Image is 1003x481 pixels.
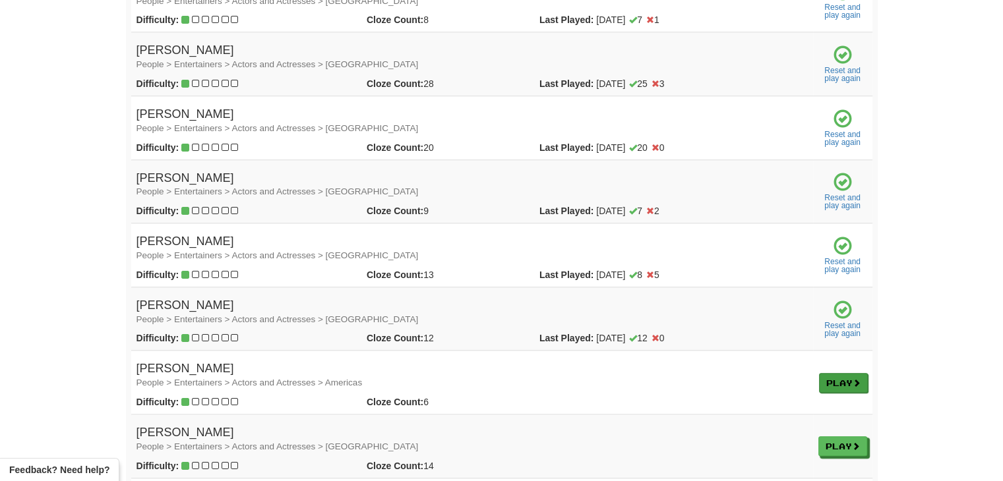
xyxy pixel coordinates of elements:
span: 7 [629,14,642,25]
div: 9 [357,204,530,217]
span: 5 [646,269,659,280]
h4: [PERSON_NAME] [137,426,808,453]
span: 25 [629,78,648,89]
small: People > Entertainers > Actors and Actresses > [GEOGRAPHIC_DATA] [137,441,419,451]
span: Open feedback widget [9,463,109,476]
h4: [PERSON_NAME] [137,172,808,198]
span: [DATE] [596,141,664,154]
small: People > Entertainers > Actors and Actresses > [GEOGRAPHIC_DATA] [137,186,419,196]
strong: Difficulty: [137,142,179,153]
strong: Cloze Count: [367,461,423,471]
h4: [PERSON_NAME] [137,44,808,71]
small: People > Entertainers > Actors and Actresses > [GEOGRAPHIC_DATA] [137,314,419,324]
strong: Difficulty: [137,397,179,407]
small: People > Entertainers > Actors and Actresses > [GEOGRAPHIC_DATA] [137,250,419,260]
small: People > Entertainers > Actors and Actresses > Americas [137,378,363,387]
strong: Last Played: [539,333,593,343]
strong: Difficulty: [137,206,179,216]
a: Reset andplay again [818,258,867,273]
span: [DATE] [596,331,664,345]
strong: Difficulty: [137,269,179,280]
strong: Difficulty: [137,333,179,343]
span: 1 [646,14,659,25]
strong: Last Played: [539,206,593,216]
div: 14 [357,459,530,472]
strong: Cloze Count: [367,78,423,89]
div: 13 [357,268,530,281]
a: Reset andplay again [818,130,867,146]
a: Play [819,373,868,393]
h4: [PERSON_NAME] [137,362,808,389]
span: 3 [652,78,665,89]
div: 12 [357,331,530,345]
div: 6 [357,395,530,409]
a: Reset andplay again [818,194,867,210]
strong: Cloze Count: [367,14,423,25]
small: People > Entertainers > Actors and Actresses > [GEOGRAPHIC_DATA] [137,59,419,69]
a: Reset andplay again [818,322,867,337]
div: 8 [357,13,530,26]
strong: Last Played: [539,269,593,280]
strong: Last Played: [539,78,593,89]
strong: Last Played: [539,142,593,153]
strong: Cloze Count: [367,333,423,343]
strong: Cloze Count: [367,142,423,153]
strong: Cloze Count: [367,269,423,280]
span: [DATE] [596,77,664,90]
span: 7 [629,206,642,216]
span: 8 [629,269,642,280]
span: 12 [629,333,648,343]
a: Reset andplay again [818,3,867,19]
span: [DATE] [596,268,659,281]
strong: Difficulty: [137,78,179,89]
span: 2 [646,206,659,216]
h4: [PERSON_NAME] [137,235,808,262]
span: [DATE] [596,204,659,217]
strong: Cloze Count: [367,206,423,216]
span: 0 [652,142,665,153]
span: 20 [629,142,648,153]
h4: [PERSON_NAME] [137,108,808,134]
div: 20 [357,141,530,154]
h4: [PERSON_NAME] [137,299,808,325]
strong: Difficulty: [137,14,179,25]
span: [DATE] [596,13,659,26]
a: Reset andplay again [818,67,867,82]
a: Play [818,436,867,456]
strong: Difficulty: [137,461,179,471]
div: 28 [357,77,530,90]
strong: Cloze Count: [367,397,423,407]
span: 0 [652,333,665,343]
small: People > Entertainers > Actors and Actresses > [GEOGRAPHIC_DATA] [137,123,419,133]
strong: Last Played: [539,14,593,25]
